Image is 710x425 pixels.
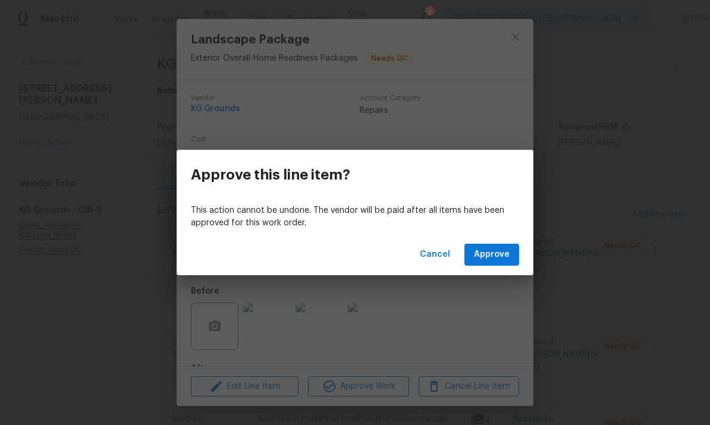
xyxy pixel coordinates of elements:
h3: Approve this line item? [191,166,350,183]
span: Cancel [420,247,450,262]
p: This action cannot be undone. The vendor will be paid after all items have been approved for this... [191,204,519,229]
span: Approve [474,247,510,262]
button: Approve [464,244,519,266]
button: Cancel [415,244,455,266]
